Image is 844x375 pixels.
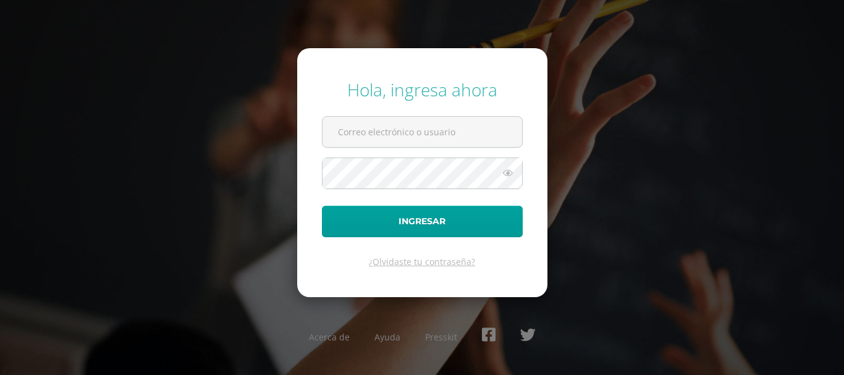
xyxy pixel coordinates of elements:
[309,331,350,343] a: Acerca de
[369,256,475,268] a: ¿Olvidaste tu contraseña?
[323,117,522,147] input: Correo electrónico o usuario
[322,206,523,237] button: Ingresar
[374,331,400,343] a: Ayuda
[322,78,523,101] div: Hola, ingresa ahora
[425,331,457,343] a: Presskit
